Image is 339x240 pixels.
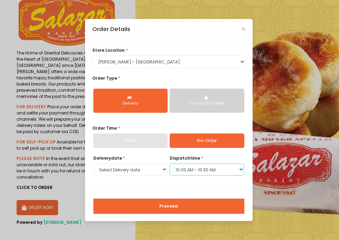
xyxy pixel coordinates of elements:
[170,133,244,148] a: Pre-Order
[93,155,122,161] span: Delivery date
[170,155,200,161] span: dispatch time
[98,101,163,106] div: Delivery
[242,28,245,31] button: Close
[170,89,244,113] button: Click and Collect
[93,199,244,214] button: Proceed
[92,25,130,33] div: Order Details
[92,125,117,131] span: Order Time
[174,101,240,106] div: Click and Collect
[92,47,125,53] span: store location
[93,89,168,113] button: Delivery
[92,75,117,81] span: Order Type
